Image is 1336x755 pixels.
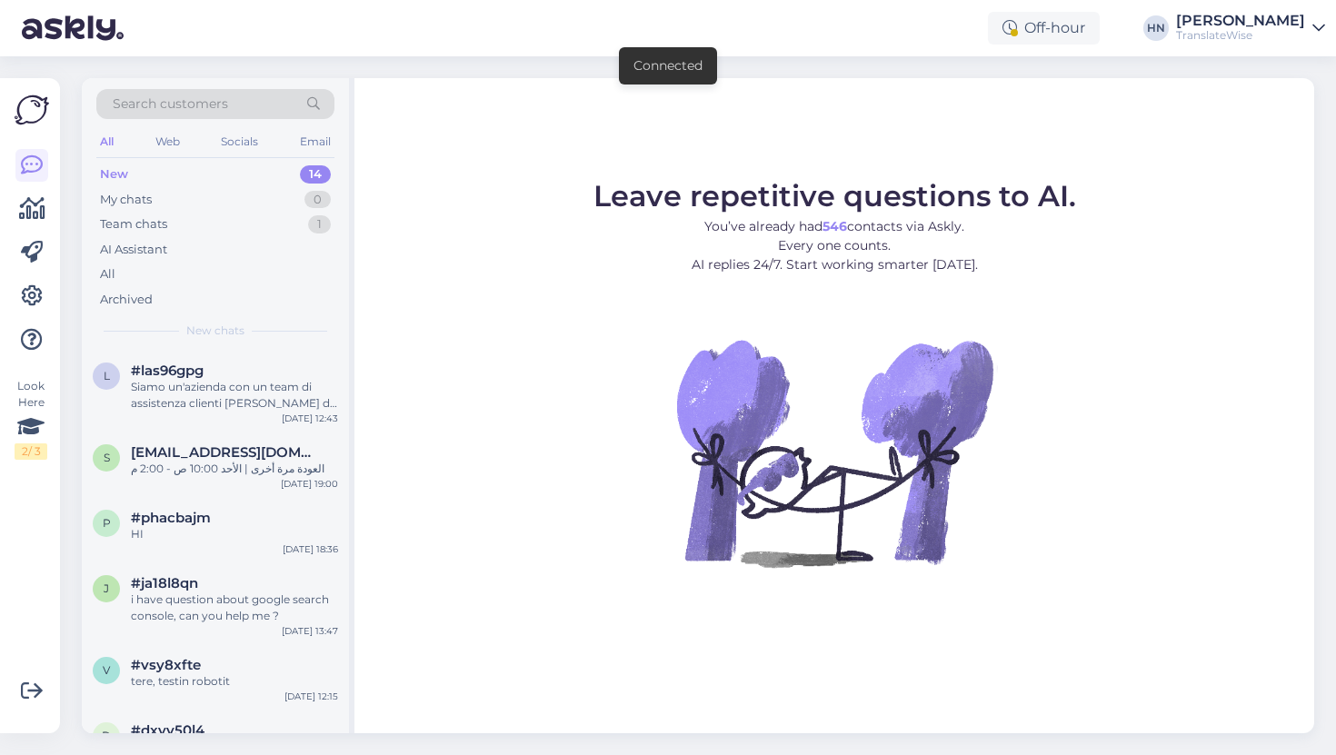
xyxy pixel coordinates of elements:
img: No Chat active [671,289,998,616]
span: j [104,581,109,595]
span: #las96gpg [131,363,204,379]
div: TranslateWise [1176,28,1305,43]
span: #vsy8xfte [131,657,201,673]
div: العودة مرة أخرى | الأحد 10:00 ص - 2:00 م [131,461,338,477]
div: tere, testin robotit [131,673,338,690]
div: [DATE] 18:36 [283,542,338,556]
div: New [100,165,128,184]
span: #phacbajm [131,510,211,526]
div: Look Here [15,378,47,460]
img: Askly Logo [15,93,49,127]
div: AI Assistant [100,241,167,259]
p: You’ve already had contacts via Askly. Every one counts. AI replies 24/7. Start working smarter [... [593,217,1076,274]
span: Leave repetitive questions to AI. [593,178,1076,214]
b: 546 [823,218,847,234]
div: All [100,265,115,283]
div: [PERSON_NAME] [1176,14,1305,28]
div: HN [1143,15,1169,41]
span: l [104,369,110,382]
span: New chats [186,323,244,339]
div: 2 / 3 [15,443,47,460]
div: 14 [300,165,331,184]
div: HI [131,526,338,542]
div: Email [296,130,334,154]
div: All [96,130,117,154]
span: Search customers [113,94,228,114]
div: i have question about google search console, can you help me ? [131,591,338,624]
span: #ja18l8qn [131,575,198,591]
span: d [102,729,111,742]
div: [DATE] 19:00 [281,477,338,491]
div: Team chats [100,215,167,233]
div: Web [152,130,184,154]
div: Siamo un'azienda con un team di assistenza clienti [PERSON_NAME] da 10 agenti che operano su più ... [131,379,338,412]
div: [DATE] 12:43 [282,412,338,425]
span: p [103,516,111,530]
div: Connected [633,56,703,75]
div: 1 [308,215,331,233]
div: [DATE] 12:15 [284,690,338,703]
span: #dxvv50l4 [131,722,204,739]
span: s [104,451,110,464]
div: Socials [217,130,262,154]
div: 0 [304,191,331,209]
span: v [103,663,110,677]
span: sales@tvstartup.com [131,444,320,461]
div: [DATE] 13:47 [282,624,338,638]
div: My chats [100,191,152,209]
div: Archived [100,291,153,309]
div: Off-hour [988,12,1100,45]
a: [PERSON_NAME]TranslateWise [1176,14,1325,43]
